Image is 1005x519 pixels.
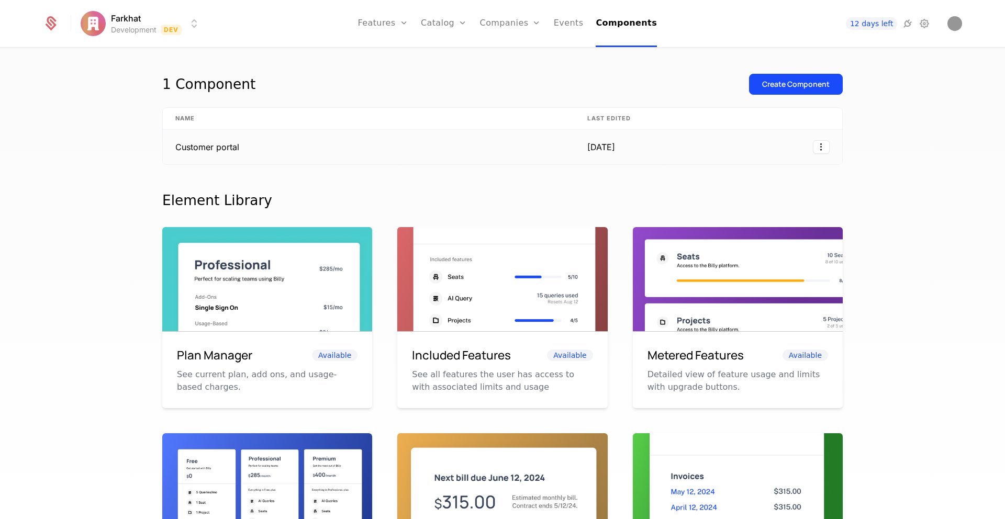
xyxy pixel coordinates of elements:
[412,346,511,364] h6: Included Features
[163,108,575,130] th: Name
[412,368,593,393] p: See all features the user has access to with associated limits and usage
[162,190,843,211] div: Element Library
[647,346,744,364] h6: Metered Features
[813,140,830,154] button: Select action
[111,12,141,25] span: Farkhat
[749,74,843,95] button: Create Component
[846,17,897,30] a: 12 days left
[901,17,914,30] a: Integrations
[762,79,830,89] div: Create Component
[587,141,635,153] div: [DATE]
[177,368,358,393] p: See current plan, add ons, and usage-based charges.
[161,25,182,35] span: Dev
[163,130,575,164] td: Customer portal
[947,16,962,31] button: Open user button
[84,12,201,35] button: Select environment
[177,346,252,364] h6: Plan Manager
[81,11,106,36] img: Farkhat
[162,74,255,95] div: 1 Component
[783,349,828,361] span: Available
[547,349,593,361] span: Available
[111,25,157,35] div: Development
[312,349,358,361] span: Available
[918,17,931,30] a: Settings
[947,16,962,31] img: Farkhat Saliyev
[647,368,828,393] p: Detailed view of feature usage and limits with upgrade buttons.
[575,108,648,130] th: Last edited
